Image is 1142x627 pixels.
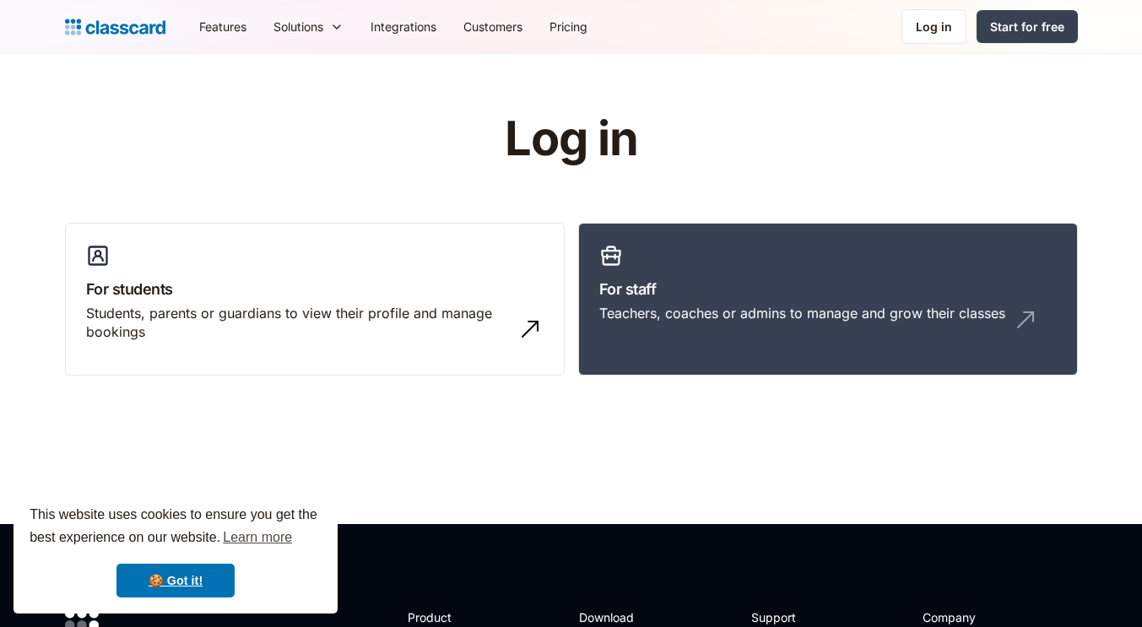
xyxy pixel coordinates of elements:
div: cookieconsent [14,489,338,613]
a: Pricing [536,8,601,46]
div: Start for free [990,18,1064,35]
h1: Log in [303,113,839,165]
div: Solutions [260,8,357,46]
a: dismiss cookie message [116,564,235,597]
div: Students, parents or guardians to view their profile and manage bookings [86,304,510,342]
a: Log in [901,9,966,44]
h2: Support [751,608,820,626]
h2: Download [579,608,648,626]
div: Teachers, coaches or admins to manage and grow their classes [599,304,1005,322]
a: Integrations [357,8,450,46]
h2: Company [923,608,1035,626]
a: learn more about cookies [220,525,295,550]
div: Log in [916,18,952,35]
a: home [65,15,165,39]
a: Start for free [977,10,1078,43]
a: Features [186,8,260,46]
h2: Product [408,608,498,626]
h3: For staff [599,278,1057,300]
span: This website uses cookies to ensure you get the best experience on our website. [30,505,322,550]
div: Solutions [273,18,323,35]
a: For studentsStudents, parents or guardians to view their profile and manage bookings [65,223,565,376]
a: Customers [450,8,536,46]
h3: For students [86,278,544,300]
a: For staffTeachers, coaches or admins to manage and grow their classes [578,223,1078,376]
